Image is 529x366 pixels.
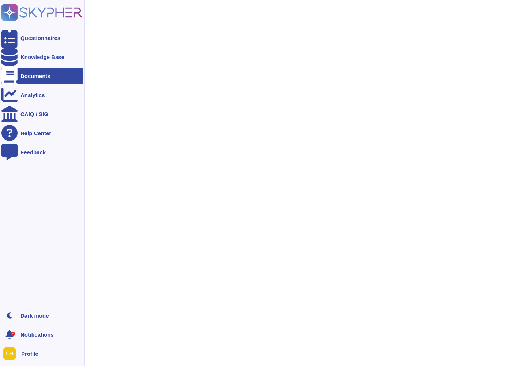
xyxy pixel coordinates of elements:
[11,332,15,336] div: 3
[20,332,54,337] span: Notifications
[1,30,83,46] a: Questionnaires
[1,345,21,362] button: user
[1,49,83,65] a: Knowledge Base
[20,111,48,117] div: CAIQ / SIG
[3,347,16,360] img: user
[1,87,83,103] a: Analytics
[21,351,38,356] span: Profile
[20,54,64,60] div: Knowledge Base
[20,73,50,79] div: Documents
[1,144,83,160] a: Feedback
[1,106,83,122] a: CAIQ / SIG
[1,125,83,141] a: Help Center
[20,130,51,136] div: Help Center
[20,149,46,155] div: Feedback
[1,68,83,84] a: Documents
[20,313,49,318] div: Dark mode
[20,35,60,41] div: Questionnaires
[20,92,45,98] div: Analytics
